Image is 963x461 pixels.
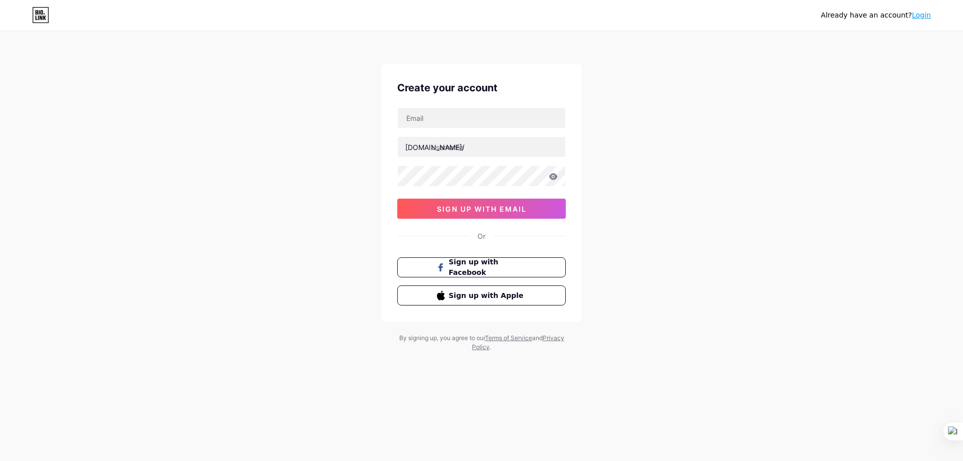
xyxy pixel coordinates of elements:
[485,334,532,342] a: Terms of Service
[437,205,527,213] span: sign up with email
[912,11,931,19] a: Login
[397,285,566,305] button: Sign up with Apple
[405,142,464,152] div: [DOMAIN_NAME]/
[449,257,527,278] span: Sign up with Facebook
[821,10,931,21] div: Already have an account?
[397,257,566,277] button: Sign up with Facebook
[397,199,566,219] button: sign up with email
[397,80,566,95] div: Create your account
[398,108,565,128] input: Email
[477,231,486,241] div: Or
[396,334,567,352] div: By signing up, you agree to our and .
[398,137,565,157] input: username
[449,290,527,301] span: Sign up with Apple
